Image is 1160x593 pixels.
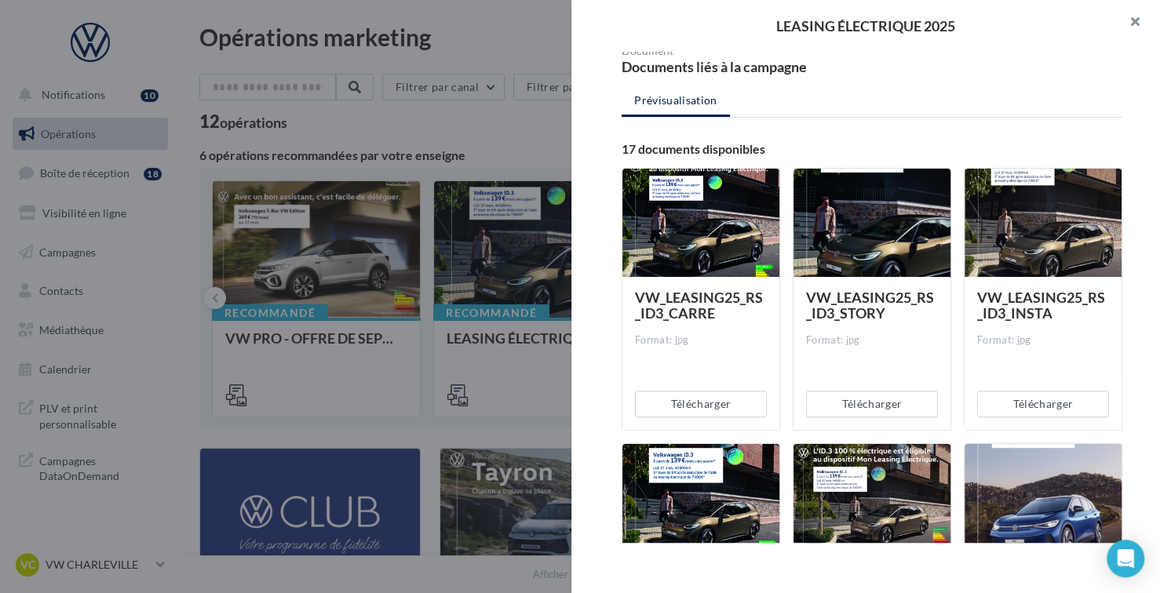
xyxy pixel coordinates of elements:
div: Open Intercom Messenger [1107,540,1144,577]
div: LEASING ÉLECTRIQUE 2025 [596,19,1135,33]
div: Document [622,45,866,56]
div: Format: jpg [635,333,767,347]
button: Télécharger [635,391,767,417]
span: VW_LEASING25_RS_ID3_STORY [806,289,934,322]
button: Télécharger [806,391,938,417]
button: Télécharger [977,391,1109,417]
div: 17 documents disponibles [622,143,1122,155]
div: Documents liés à la campagne [622,60,866,74]
div: Format: jpg [977,333,1109,347]
span: VW_LEASING25_RS_ID3_CARRE [635,289,763,322]
span: VW_LEASING25_RS_ID3_INSTA [977,289,1105,322]
div: Format: jpg [806,333,938,347]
